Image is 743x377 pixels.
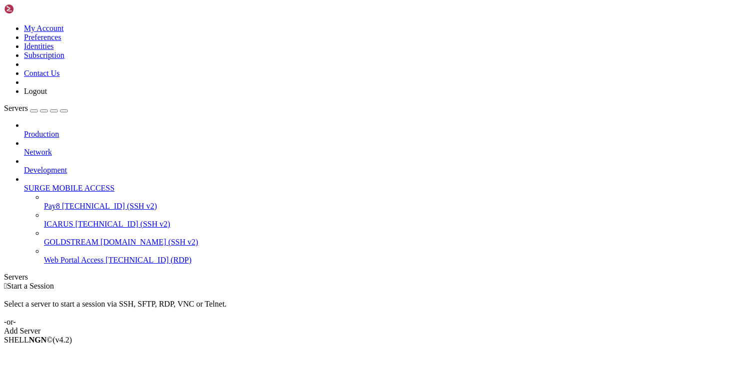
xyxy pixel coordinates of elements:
[44,202,739,211] a: Pay8 [TECHNICAL_ID] (SSH v2)
[24,69,60,77] a: Contact Us
[44,193,739,211] li: Pay8 [TECHNICAL_ID] (SSH v2)
[24,87,47,95] a: Logout
[4,327,739,336] div: Add Server
[24,139,739,157] li: Network
[44,211,739,229] li: ICARUS [TECHNICAL_ID] (SSH v2)
[24,184,114,192] span: SURGE MOBILE ACCESS
[24,33,61,41] a: Preferences
[24,166,67,174] span: Development
[44,229,739,247] li: GOLDSTREAM [DOMAIN_NAME] (SSH v2)
[4,282,7,290] span: 
[75,220,170,228] span: [TECHNICAL_ID] (SSH v2)
[24,166,739,175] a: Development
[44,256,739,265] a: Web Portal Access [TECHNICAL_ID] (RDP)
[53,336,72,344] span: 4.2.0
[44,220,73,228] span: ICARUS
[106,256,192,264] span: [TECHNICAL_ID] (RDP)
[44,202,60,210] span: Pay8
[24,157,739,175] li: Development
[44,220,739,229] a: ICARUS [TECHNICAL_ID] (SSH v2)
[44,238,739,247] a: GOLDSTREAM [DOMAIN_NAME] (SSH v2)
[24,184,739,193] a: SURGE MOBILE ACCESS
[7,282,54,290] span: Start a Session
[4,104,68,112] a: Servers
[4,291,739,327] div: Select a server to start a session via SSH, SFTP, RDP, VNC or Telnet. -or-
[24,130,59,138] span: Production
[4,104,28,112] span: Servers
[24,24,64,32] a: My Account
[24,42,54,50] a: Identities
[44,238,98,246] span: GOLDSTREAM
[24,121,739,139] li: Production
[24,175,739,265] li: SURGE MOBILE ACCESS
[29,336,47,344] b: NGN
[62,202,157,210] span: [TECHNICAL_ID] (SSH v2)
[44,247,739,265] li: Web Portal Access [TECHNICAL_ID] (RDP)
[100,238,198,246] span: [DOMAIN_NAME] (SSH v2)
[24,130,739,139] a: Production
[24,148,52,156] span: Network
[24,148,739,157] a: Network
[24,51,64,59] a: Subscription
[4,336,72,344] span: SHELL ©
[4,4,61,14] img: Shellngn
[4,273,739,282] div: Servers
[44,256,104,264] span: Web Portal Access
